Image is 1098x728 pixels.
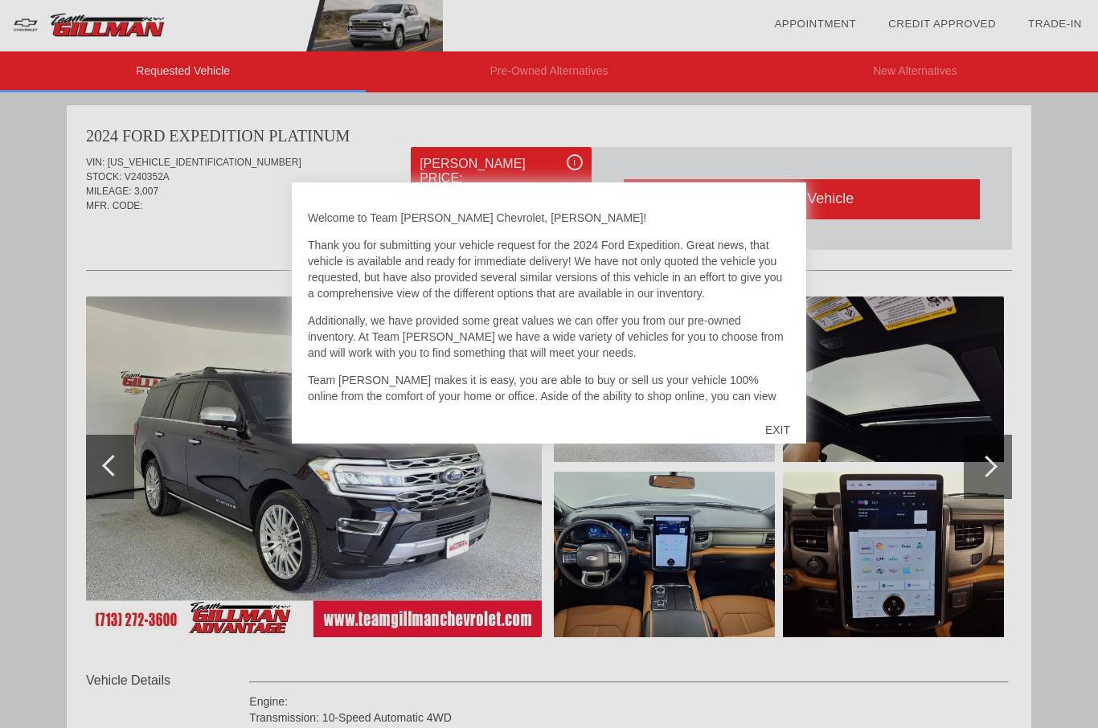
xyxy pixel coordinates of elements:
[308,237,790,301] p: Thank you for submitting your vehicle request for the 2024 Ford Expedition. Great news, that vehi...
[774,18,856,30] a: Appointment
[308,210,790,226] p: Welcome to Team [PERSON_NAME] Chevrolet, [PERSON_NAME]!
[308,313,790,361] p: Additionally, we have provided some great values we can offer you from our pre-owned inventory. A...
[308,372,790,468] p: Team [PERSON_NAME] makes it is easy, you are able to buy or sell us your vehicle 100% online from...
[888,18,996,30] a: Credit Approved
[1028,18,1082,30] a: Trade-In
[749,406,806,454] div: EXIT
